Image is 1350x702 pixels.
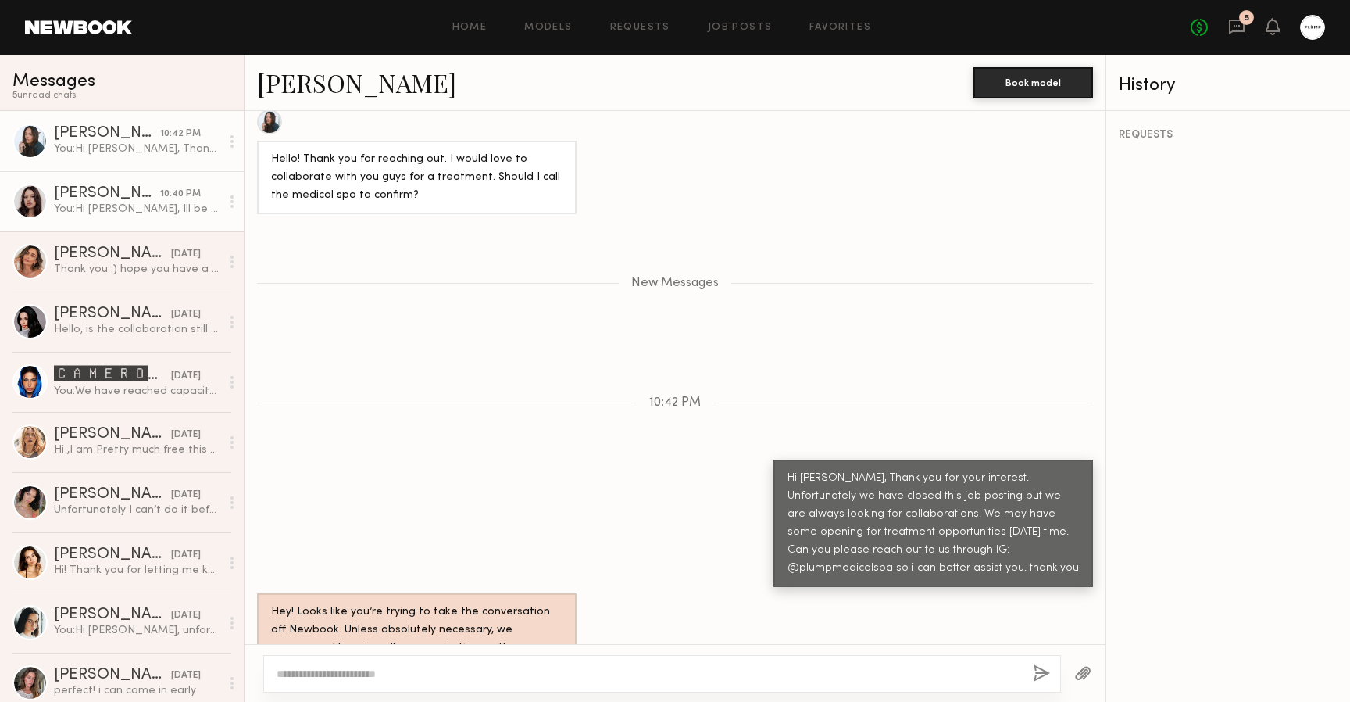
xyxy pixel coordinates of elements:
div: [DATE] [171,369,201,384]
div: Hello, is the collaboration still open, [54,322,220,337]
div: [PERSON_NAME] [54,547,171,563]
div: REQUESTS [1119,130,1337,141]
div: [PERSON_NAME] [PERSON_NAME] [54,246,171,262]
div: Hey! Looks like you’re trying to take the conversation off Newbook. Unless absolutely necessary, ... [271,604,562,675]
div: You: Hi [PERSON_NAME], Ill be happy to schedule you. Can you please reach out to us through IG to... [54,202,220,217]
a: Favorites [809,23,871,33]
div: [DATE] [171,307,201,322]
a: Models [524,23,572,33]
a: Home [452,23,487,33]
div: [DATE] [171,428,201,442]
div: [PERSON_NAME] [54,668,171,683]
a: [PERSON_NAME] [257,66,456,99]
div: Thank you :) hope you have a great weekend [54,262,220,277]
div: [DATE] [171,488,201,503]
div: [PERSON_NAME] [54,306,171,322]
div: [DATE] [171,608,201,623]
a: Job Posts [708,23,773,33]
a: Requests [610,23,670,33]
div: You: Hi [PERSON_NAME], Thank you for your interest. Unfortunately we have closed this job posting... [54,141,220,156]
div: Unfortunately I can’t do it before traveling but will be available later next week for a treatmen... [54,503,220,518]
a: Book model [973,75,1093,88]
div: Hi ,I am Pretty much free this week and half on next one .when would be a good time ? [54,442,220,457]
div: Hi [PERSON_NAME], Thank you for your interest. Unfortunately we have closed this job posting but ... [787,470,1079,578]
div: 10:42 PM [160,127,201,141]
div: You: Hi [PERSON_NAME], unfortunately we wont be able to accommodate a reschedule visit at this ti... [54,623,220,638]
div: perfect! i can come in early [54,683,220,698]
div: [DATE] [171,668,201,683]
div: [DATE] [171,548,201,563]
div: 10:40 PM [160,187,201,202]
div: [PERSON_NAME] [54,427,171,442]
div: 5 [1245,14,1249,23]
div: [PERSON_NAME] [54,607,171,623]
div: History [1119,77,1337,95]
div: [PERSON_NAME] [54,487,171,503]
span: 10:42 PM [649,396,701,410]
div: [PERSON_NAME] [54,126,160,141]
div: Hi! Thank you for letting me know. I completely understand, and I apologize again for the inconve... [54,563,220,578]
span: Messages [12,73,95,91]
div: Hello! Thank you for reaching out. I would love to collaborate with you guys for a treatment. Sho... [271,151,562,205]
span: New Messages [631,277,719,290]
div: [DATE] [171,247,201,262]
a: 5 [1228,18,1245,38]
div: [PERSON_NAME] [54,186,160,202]
div: You: We have reached capacity for this offer and we have closed this job posting but we always lo... [54,384,220,399]
div: 🅲🅰🅼🅴🆁🅾🅽 🆂. [54,365,171,384]
button: Book model [973,67,1093,98]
